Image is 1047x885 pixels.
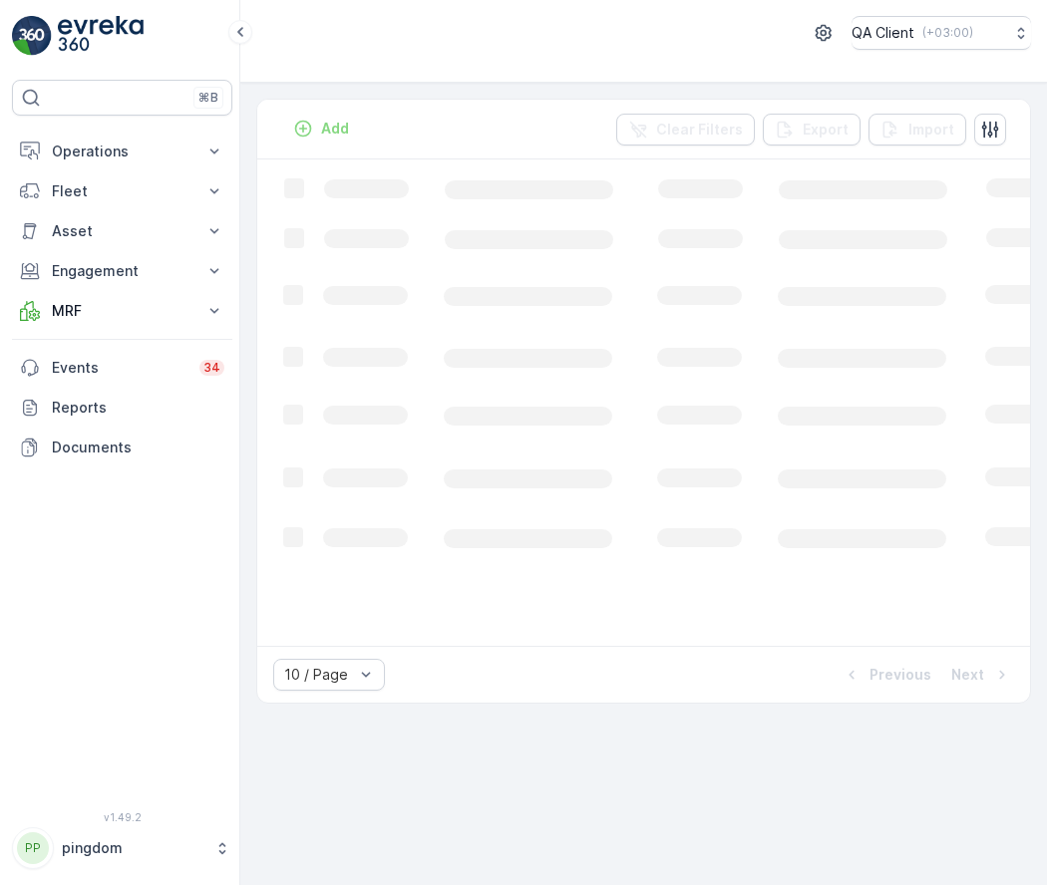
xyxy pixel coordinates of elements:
p: Asset [52,221,192,241]
button: Previous [840,663,933,687]
a: Documents [12,428,232,467]
p: Engagement [52,261,192,281]
button: MRF [12,291,232,331]
button: Import [869,114,966,146]
p: ⌘B [198,90,218,106]
a: Reports [12,388,232,428]
button: Engagement [12,251,232,291]
p: Documents [52,438,224,457]
button: Asset [12,211,232,251]
p: Events [52,358,187,378]
p: Fleet [52,181,192,201]
p: Clear Filters [656,120,743,140]
button: Add [285,117,357,141]
p: Operations [52,142,192,161]
p: 34 [203,360,220,376]
button: Operations [12,132,232,171]
p: Export [803,120,849,140]
p: Previous [870,665,931,685]
button: Fleet [12,171,232,211]
span: v 1.49.2 [12,811,232,823]
button: Clear Filters [616,114,755,146]
p: QA Client [852,23,914,43]
div: PP [17,832,49,864]
p: Add [321,119,349,139]
button: Next [949,663,1014,687]
p: ( +03:00 ) [922,25,973,41]
p: MRF [52,301,192,321]
a: Events34 [12,348,232,388]
img: logo_light-DOdMpM7g.png [58,16,144,56]
button: QA Client(+03:00) [852,16,1031,50]
p: Import [908,120,954,140]
button: Export [763,114,861,146]
button: PPpingdom [12,827,232,869]
img: logo [12,16,52,56]
p: pingdom [62,838,204,858]
p: Reports [52,398,224,418]
p: Next [951,665,984,685]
